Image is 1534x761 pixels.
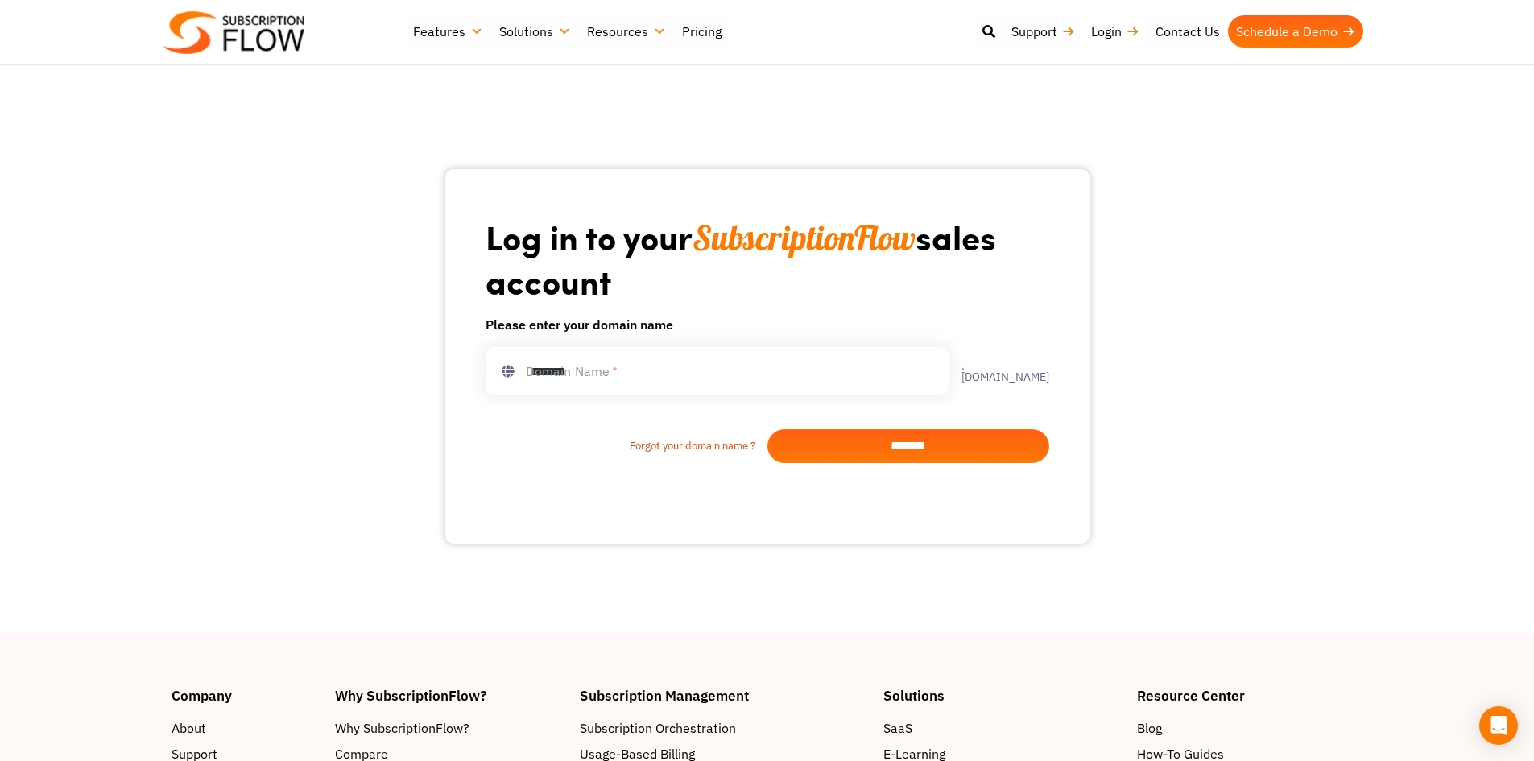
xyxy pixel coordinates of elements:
h4: Why SubscriptionFlow? [335,689,564,702]
span: Why SubscriptionFlow? [335,718,469,738]
h4: Company [172,689,320,702]
a: Why SubscriptionFlow? [335,718,564,738]
span: About [172,718,206,738]
a: Login [1083,15,1147,48]
a: About [172,718,320,738]
span: Subscription Orchestration [580,718,736,738]
a: Forgot your domain name ? [486,438,767,454]
span: SubscriptionFlow [693,217,916,259]
a: Pricing [674,15,730,48]
h1: Log in to your sales account [486,216,1049,302]
a: Features [405,15,491,48]
a: Subscription Orchestration [580,718,868,738]
div: Open Intercom Messenger [1479,706,1518,745]
a: Support [1003,15,1083,48]
h6: Please enter your domain name [486,315,1049,334]
h4: Resource Center [1137,689,1362,702]
span: SaaS [883,718,912,738]
a: Resources [579,15,674,48]
img: Subscriptionflow [163,11,304,54]
a: Solutions [491,15,579,48]
h4: Solutions [883,689,1121,702]
a: Contact Us [1147,15,1228,48]
a: Schedule a Demo [1228,15,1363,48]
label: .[DOMAIN_NAME] [949,360,1049,383]
a: Blog [1137,718,1362,738]
span: Blog [1137,718,1162,738]
h4: Subscription Management [580,689,868,702]
a: SaaS [883,718,1121,738]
